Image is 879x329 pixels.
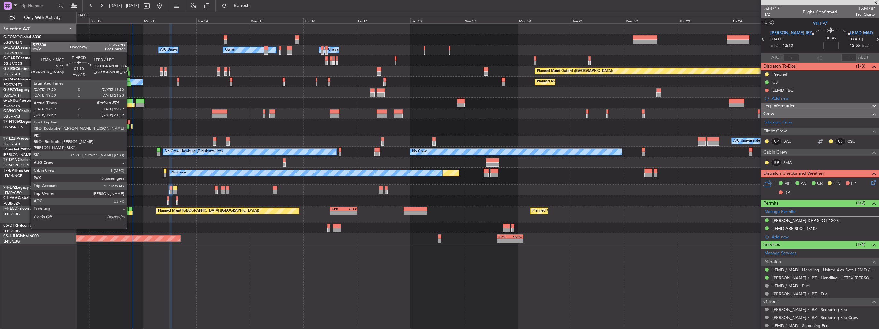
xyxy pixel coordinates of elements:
span: F-HECD [3,207,17,211]
span: ALDT [858,55,869,61]
a: 9H-LPZLegacy 500 [3,186,37,190]
a: EVRA/[PERSON_NAME] [3,163,43,168]
div: Fri 17 [357,18,410,23]
div: Tue 21 [571,18,625,23]
a: SMA [783,160,798,165]
a: T7-N1960Legacy 650 [3,120,42,124]
a: LFPB/LBG [3,239,20,244]
span: Leg Information [763,103,796,110]
a: EGLF/FAB [3,72,20,77]
span: G-JAGA [3,78,18,81]
span: ATOT [771,55,782,61]
a: Schedule Crew [764,119,792,126]
div: - [331,211,344,215]
div: Mon 13 [143,18,196,23]
div: A/C Unavailable [321,45,347,55]
div: LFPB [331,207,344,211]
span: 538717 [764,5,780,12]
div: Tue 14 [196,18,250,23]
span: G-VNOR [3,109,19,113]
button: Refresh [219,1,257,11]
span: LXM784 [856,5,876,12]
span: Only With Activity [17,15,68,20]
a: FCBB/BZV [3,201,20,206]
span: T7-EMI [3,169,16,173]
span: CS-DTR [3,224,17,228]
div: No Crew [171,168,186,178]
div: Sun 12 [89,18,143,23]
span: CS-JHH [3,234,17,238]
input: Trip Number [20,1,56,11]
a: [PERSON_NAME] / IBZ - Handling - JETEX [PERSON_NAME] [772,275,876,281]
a: 9H-YAAGlobal 5000 [3,196,39,200]
div: A/C Unavailable [GEOGRAPHIC_DATA] ([GEOGRAPHIC_DATA]) [733,136,837,146]
a: G-GAALCessna Citation XLS+ [3,46,56,50]
div: LEMD FBO [772,88,794,93]
span: Services [763,241,780,249]
div: CB [772,80,778,85]
a: EGGW/LTN [3,51,22,55]
div: Planned Maint Oxford ([GEOGRAPHIC_DATA]) [537,66,613,76]
span: T7-DYN [3,158,18,162]
div: No Crew [412,147,427,156]
div: Mon 20 [518,18,571,23]
span: (4/4) [856,241,865,248]
span: [DATE] [770,36,784,43]
div: - [344,211,357,215]
a: DNMM/LOS [3,125,23,130]
div: KLAX [344,207,357,211]
span: G-SPCY [3,88,17,92]
div: Planned Maint [GEOGRAPHIC_DATA] ([GEOGRAPHIC_DATA]) [537,77,638,87]
a: LEMD / MAD - Handling - United Avn Svcs LEMD / MAD [772,267,876,273]
a: G-SIRSCitation Excel [3,67,40,71]
span: AC [801,181,807,187]
span: [PERSON_NAME] IBZ [770,30,812,37]
span: ETOT [770,43,781,49]
div: Wed 22 [625,18,678,23]
a: G-VNORChallenger 650 [3,109,46,113]
div: [PERSON_NAME] DEP SLOT 1200z [772,218,840,223]
a: EGNR/CEG [3,61,22,66]
button: UTC [763,20,774,25]
a: DAU [783,139,798,144]
span: Flight Crew [763,128,787,135]
div: Sun 19 [464,18,517,23]
div: Planned Maint [GEOGRAPHIC_DATA] ([GEOGRAPHIC_DATA]) [532,206,633,216]
span: Crew [763,110,774,118]
div: Thu 16 [303,18,357,23]
span: [DATE] - [DATE] [109,3,139,9]
div: Sat 18 [410,18,464,23]
span: CR [817,181,823,187]
span: T7-LZZI [3,137,16,141]
a: CGU [847,139,862,144]
span: G-FOMO [3,35,20,39]
a: LFPB/LBG [3,212,20,216]
a: EGLF/FAB [3,114,20,119]
span: T7-N1960 [3,120,21,124]
div: [DATE] [78,13,88,18]
a: [PERSON_NAME]/QSA [3,152,41,157]
span: 12:55 [850,43,860,49]
div: Fri 24 [732,18,785,23]
span: FFC [833,181,841,187]
div: Add new [772,234,876,240]
input: --:-- [784,54,799,62]
span: G-SIRS [3,67,15,71]
a: LFMD/CEQ [3,190,22,195]
a: [PERSON_NAME] / IBZ - Fuel [772,291,828,297]
div: ISP [771,159,782,166]
div: A/C Unavailable [160,45,187,55]
span: 9H-LPZ [813,20,827,27]
a: Manage Permits [764,209,795,215]
span: Pref Charter [856,12,876,17]
span: LEMD MAD [850,30,873,37]
a: CS-JHHGlobal 6000 [3,234,39,238]
a: EGSS/STN [3,104,20,108]
span: DP [784,190,790,196]
a: T7-DYNChallenger 604 [3,158,45,162]
span: FP [851,181,856,187]
a: LFPB/LBG [3,229,20,233]
a: G-FOMOGlobal 6000 [3,35,41,39]
span: 9H-LPZ [3,186,16,190]
a: G-SPCYLegacy 650 [3,88,37,92]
